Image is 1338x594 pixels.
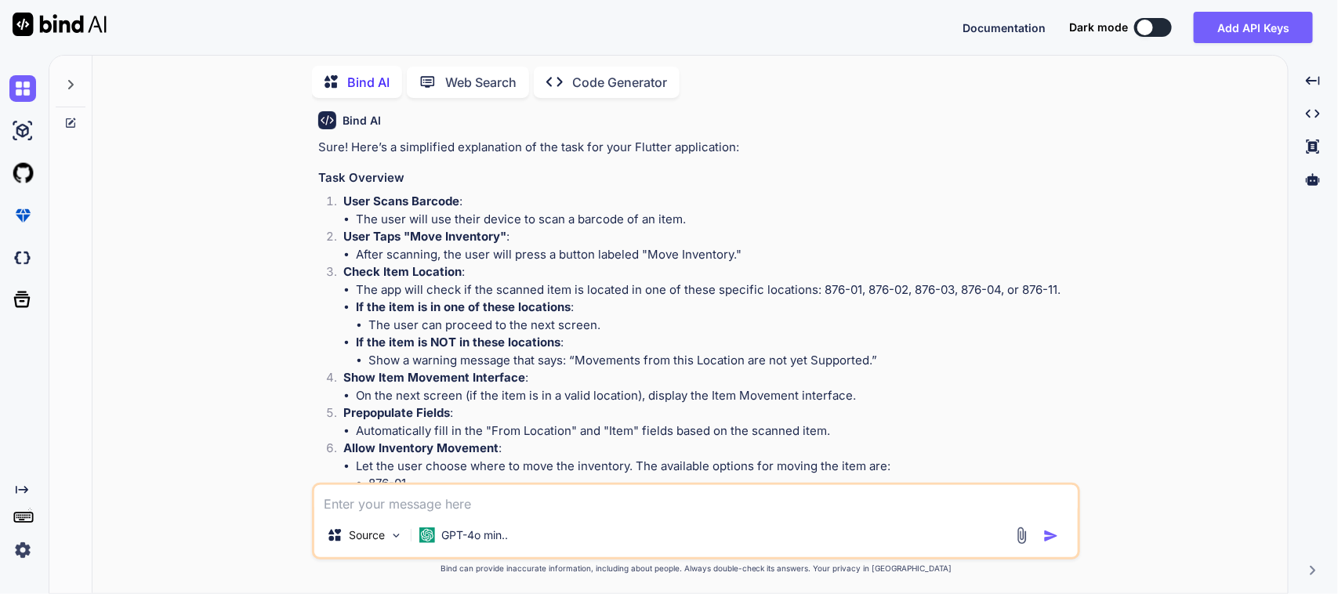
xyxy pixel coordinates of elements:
img: icon [1043,528,1059,544]
p: Code Generator [572,73,667,92]
p: : [343,440,1077,458]
h6: Bind AI [343,113,381,129]
li: Let the user choose where to move the inventory. The available options for moving the item are: [356,458,1077,581]
p: Bind AI [347,73,390,92]
strong: Prepopulate Fields [343,405,450,420]
li: : [356,299,1077,334]
button: Add API Keys [1194,12,1313,43]
img: premium [9,202,36,229]
li: The user can proceed to the next screen. [368,317,1077,335]
li: Show a warning message that says: “Movements from this Location are not yet Supported.” [368,352,1077,370]
li: The app will check if the scanned item is located in one of these specific locations: 876-01, 876... [356,281,1077,299]
p: : [343,404,1077,422]
strong: If the item is in one of these locations [356,299,571,314]
li: On the next screen (if the item is in a valid location), display the Item Movement interface. [356,387,1077,405]
p: : [343,228,1077,246]
button: Documentation [963,20,1046,36]
img: ai-studio [9,118,36,144]
p: : [343,369,1077,387]
p: Bind can provide inaccurate information, including about people. Always double-check its answers.... [312,563,1080,574]
img: settings [9,537,36,563]
li: : [356,334,1077,369]
li: The user will use their device to scan a barcode of an item. [356,211,1077,229]
p: GPT-4o min.. [441,527,508,543]
li: 876-01 [368,475,1077,493]
strong: User Scans Barcode [343,194,459,208]
img: GPT-4o mini [419,527,435,543]
strong: Check Item Location [343,264,462,279]
span: Dark mode [1069,20,1128,35]
li: Automatically fill in the "From Location" and "Item" fields based on the scanned item. [356,422,1077,440]
strong: Allow Inventory Movement [343,440,499,455]
strong: If the item is NOT in these locations [356,335,560,350]
strong: User Taps "Move Inventory" [343,229,506,244]
p: : [343,263,1077,281]
img: githubLight [9,160,36,187]
strong: Show Item Movement Interface [343,370,525,385]
img: Bind AI [13,13,107,36]
img: darkCloudIdeIcon [9,244,36,271]
h3: Task Overview [318,169,1077,187]
img: attachment [1013,527,1031,545]
p: Web Search [445,73,517,92]
img: chat [9,75,36,102]
p: : [343,193,1077,211]
img: Pick Models [390,529,403,542]
span: Documentation [963,21,1046,34]
p: Source [349,527,385,543]
p: Sure! Here’s a simplified explanation of the task for your Flutter application: [318,139,1077,157]
li: After scanning, the user will press a button labeled "Move Inventory." [356,246,1077,264]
